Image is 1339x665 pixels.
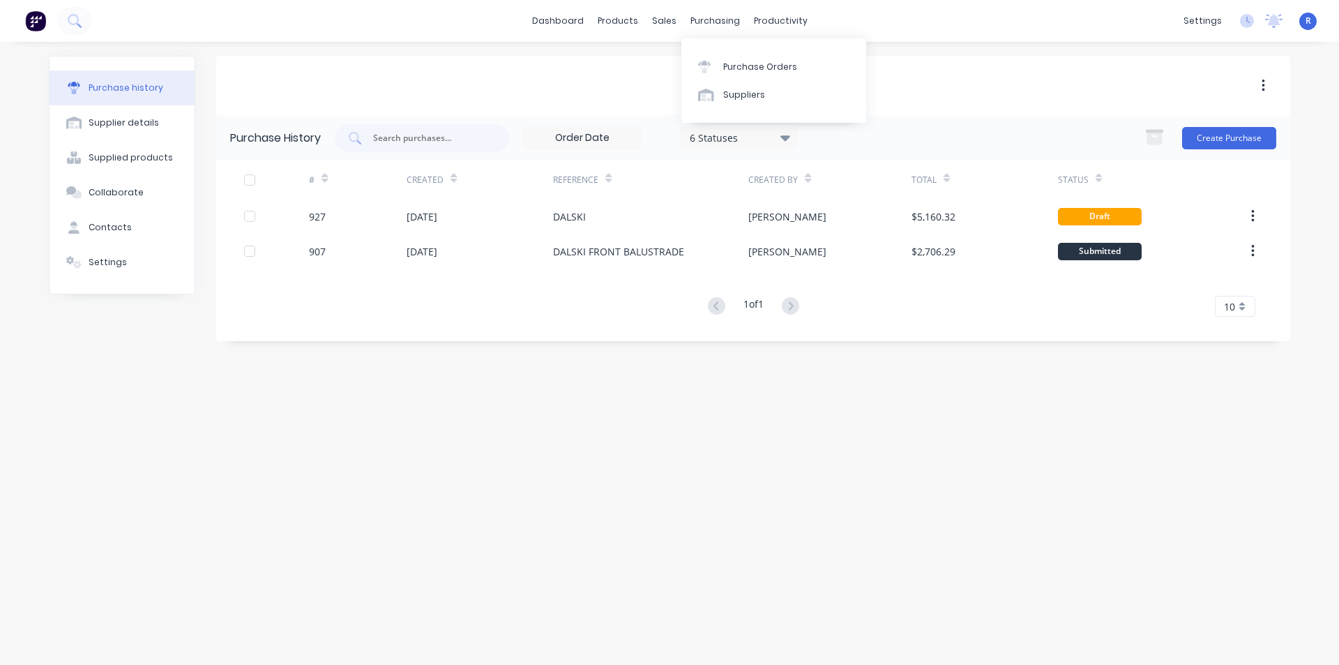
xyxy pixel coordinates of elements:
[911,209,955,224] div: $5,160.32
[230,130,321,147] div: Purchase History
[591,10,645,31] div: products
[89,151,173,164] div: Supplied products
[1177,10,1229,31] div: settings
[407,244,437,259] div: [DATE]
[748,174,798,186] div: Created By
[553,209,586,224] div: DALSKI
[309,209,326,224] div: 927
[911,174,937,186] div: Total
[743,297,764,317] div: 1 of 1
[681,81,866,109] a: Suppliers
[1058,243,1142,260] div: Submitted
[407,209,437,224] div: [DATE]
[89,221,132,234] div: Contacts
[748,209,826,224] div: [PERSON_NAME]
[1306,15,1311,27] span: R
[524,128,641,149] input: Order Date
[1224,299,1235,314] span: 10
[50,175,195,210] button: Collaborate
[911,244,955,259] div: $2,706.29
[1058,208,1142,225] div: Draft
[681,52,866,80] a: Purchase Orders
[553,174,598,186] div: Reference
[723,61,797,73] div: Purchase Orders
[525,10,591,31] a: dashboard
[372,131,487,145] input: Search purchases...
[690,130,789,144] div: 6 Statuses
[748,244,826,259] div: [PERSON_NAME]
[747,10,815,31] div: productivity
[50,105,195,140] button: Supplier details
[683,10,747,31] div: purchasing
[50,140,195,175] button: Supplied products
[50,210,195,245] button: Contacts
[553,244,684,259] div: DALSKI FRONT BALUSTRADE
[50,245,195,280] button: Settings
[309,174,315,186] div: #
[89,186,144,199] div: Collaborate
[645,10,683,31] div: sales
[89,117,159,129] div: Supplier details
[1182,127,1276,149] button: Create Purchase
[89,256,127,269] div: Settings
[407,174,444,186] div: Created
[50,70,195,105] button: Purchase history
[25,10,46,31] img: Factory
[309,244,326,259] div: 907
[723,89,765,101] div: Suppliers
[1058,174,1089,186] div: Status
[89,82,163,94] div: Purchase history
